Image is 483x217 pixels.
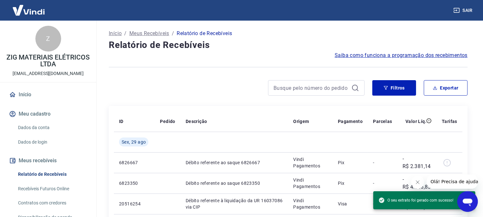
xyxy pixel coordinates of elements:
p: ZIG MATERIAIS ELÉTRICOS LTDA [5,54,91,68]
p: - [373,201,392,207]
p: -R$ 2.381,14 [403,155,432,170]
span: Sex, 29 ago [122,139,146,145]
button: Exportar [424,80,468,96]
a: Dados de login [15,136,88,149]
a: Relatório de Recebíveis [15,168,88,181]
p: - [373,180,392,186]
span: Olá! Precisa de ajuda? [4,5,54,10]
p: - [373,159,392,166]
p: Visa [338,201,363,207]
p: Pagamento [338,118,363,125]
p: Origem [293,118,309,125]
p: 6826667 [119,159,150,166]
p: Vindi Pagamentos [293,177,328,190]
a: Contratos com credores [15,196,88,210]
p: Valor Líq. [405,118,426,125]
p: [EMAIL_ADDRESS][DOMAIN_NAME] [13,70,84,77]
button: Sair [452,5,475,16]
a: Início [8,88,88,102]
iframe: Botão para abrir a janela de mensagens [457,191,478,212]
p: Débito referente ao saque 6826667 [186,159,283,166]
a: Saiba como funciona a programação dos recebimentos [335,52,468,59]
a: Início [109,30,122,37]
span: O seu extrato foi gerado com sucesso! [378,197,453,203]
iframe: Mensagem da empresa [427,175,478,189]
p: Tarifas [442,118,457,125]
p: Vindi Pagamentos [293,156,328,169]
p: / [124,30,126,37]
iframe: Fechar mensagem [411,176,424,189]
p: Relatório de Recebíveis [177,30,232,37]
p: 20516254 [119,201,150,207]
p: ID [119,118,124,125]
p: Vindi Pagamentos [293,197,328,210]
a: Dados da conta [15,121,88,134]
button: Filtros [372,80,416,96]
p: / [172,30,174,37]
p: Débito referente à liquidação da UR 16037086 via CIP [186,197,283,210]
img: Vindi [8,0,50,20]
p: Pix [338,180,363,186]
p: 6823350 [119,180,150,186]
p: Débito referente ao saque 6823350 [186,180,283,186]
p: Descrição [186,118,207,125]
p: Parcelas [373,118,392,125]
p: Pedido [160,118,175,125]
div: Z [35,26,61,52]
p: -R$ 4.146,85 [403,175,432,191]
h4: Relatório de Recebíveis [109,39,468,52]
input: Busque pelo número do pedido [274,83,349,93]
a: Recebíveis Futuros Online [15,182,88,195]
button: Meus recebíveis [8,154,88,168]
button: Meu cadastro [8,107,88,121]
a: Meus Recebíveis [129,30,169,37]
p: Pix [338,159,363,166]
